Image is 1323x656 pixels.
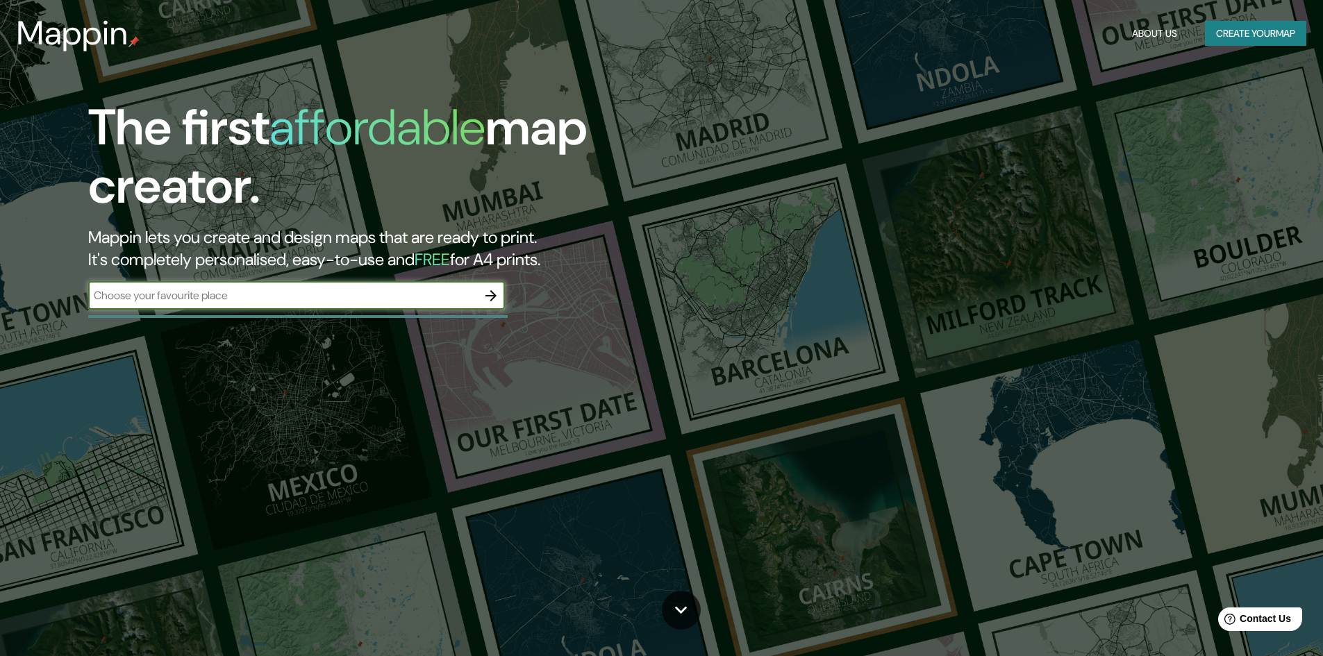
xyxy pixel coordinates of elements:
h5: FREE [415,249,450,270]
h3: Mappin [17,14,128,53]
button: About Us [1126,21,1183,47]
h2: Mappin lets you create and design maps that are ready to print. It's completely personalised, eas... [88,226,750,271]
img: mappin-pin [128,36,140,47]
h1: affordable [269,95,485,160]
iframe: Help widget launcher [1199,602,1308,641]
button: Create yourmap [1205,21,1306,47]
input: Choose your favourite place [88,287,477,303]
h1: The first map creator. [88,99,750,226]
